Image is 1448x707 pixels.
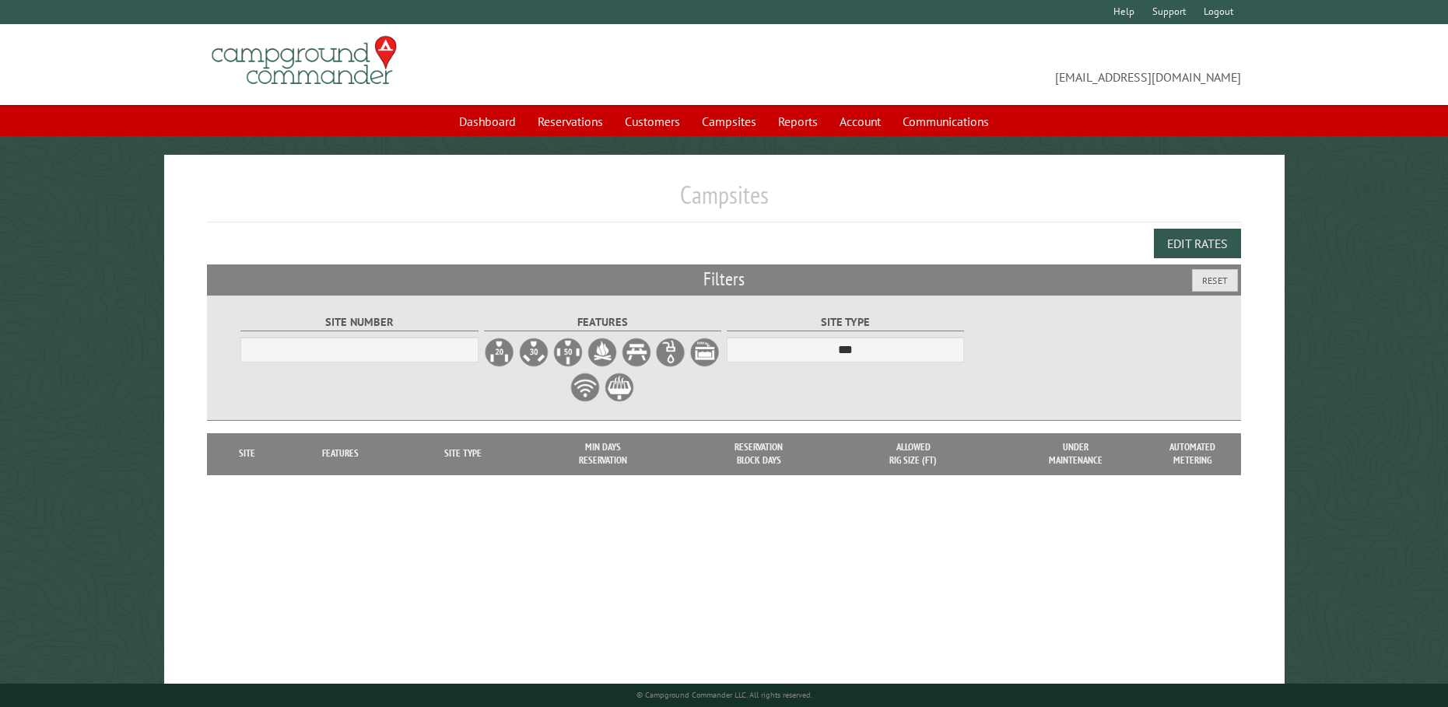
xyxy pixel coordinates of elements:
[525,433,681,474] th: Min Days Reservation
[401,433,526,474] th: Site Type
[207,264,1240,294] h2: Filters
[587,337,618,368] label: Firepit
[1162,433,1224,474] th: Automated metering
[724,43,1241,86] span: [EMAIL_ADDRESS][DOMAIN_NAME]
[621,337,652,368] label: Picnic Table
[681,433,836,474] th: Reservation Block Days
[689,337,720,368] label: Sewer Hookup
[207,30,401,91] img: Campground Commander
[836,433,990,474] th: Allowed Rig Size (ft)
[279,433,401,474] th: Features
[450,107,525,136] a: Dashboard
[552,337,584,368] label: 50A Electrical Hookup
[830,107,890,136] a: Account
[570,372,601,403] label: WiFi Service
[636,690,812,700] small: © Campground Commander LLC. All rights reserved.
[655,337,686,368] label: Water Hookup
[528,107,612,136] a: Reservations
[692,107,766,136] a: Campsites
[615,107,689,136] a: Customers
[240,313,479,331] label: Site Number
[484,313,722,331] label: Features
[518,337,549,368] label: 30A Electrical Hookup
[484,337,515,368] label: 20A Electrical Hookup
[604,372,635,403] label: Grill
[1154,229,1241,258] button: Edit Rates
[1192,269,1238,292] button: Reset
[727,313,965,331] label: Site Type
[215,433,279,474] th: Site
[893,107,998,136] a: Communications
[207,180,1240,222] h1: Campsites
[990,433,1162,474] th: Under Maintenance
[769,107,827,136] a: Reports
